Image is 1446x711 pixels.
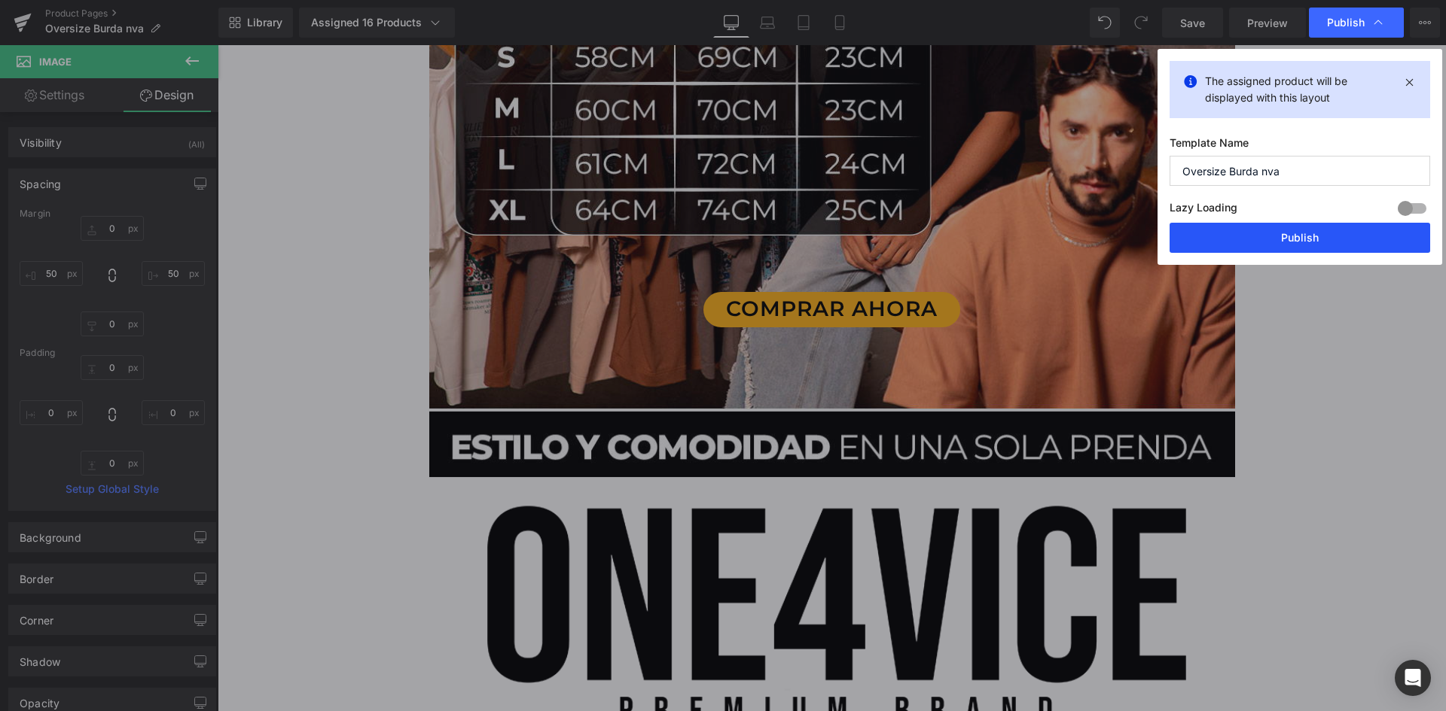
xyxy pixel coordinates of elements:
p: The assigned product will be displayed with this layout [1205,73,1395,106]
span: Publish [1327,16,1365,29]
button: Publish [1170,223,1430,253]
label: Lazy Loading [1170,198,1237,223]
a: COMPRAR AHORA [486,247,743,282]
div: Open Intercom Messenger [1395,660,1431,696]
label: Template Name [1170,136,1430,156]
